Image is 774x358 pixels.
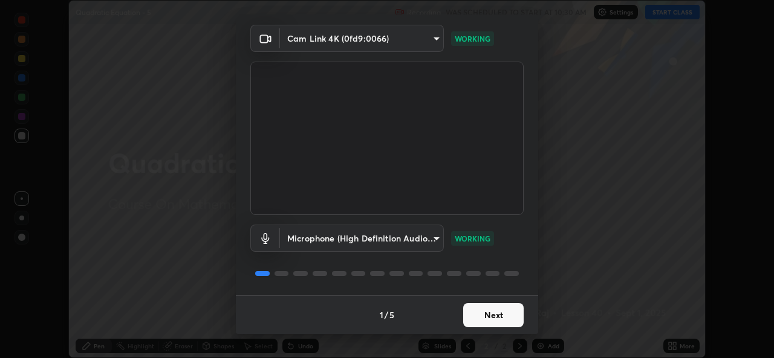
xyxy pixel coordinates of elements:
div: Cam Link 4K (0fd9:0066) [280,25,444,52]
div: Cam Link 4K (0fd9:0066) [280,225,444,252]
h4: 1 [380,308,383,321]
p: WORKING [455,33,490,44]
h4: 5 [389,308,394,321]
button: Next [463,303,524,327]
p: WORKING [455,233,490,244]
h4: / [385,308,388,321]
